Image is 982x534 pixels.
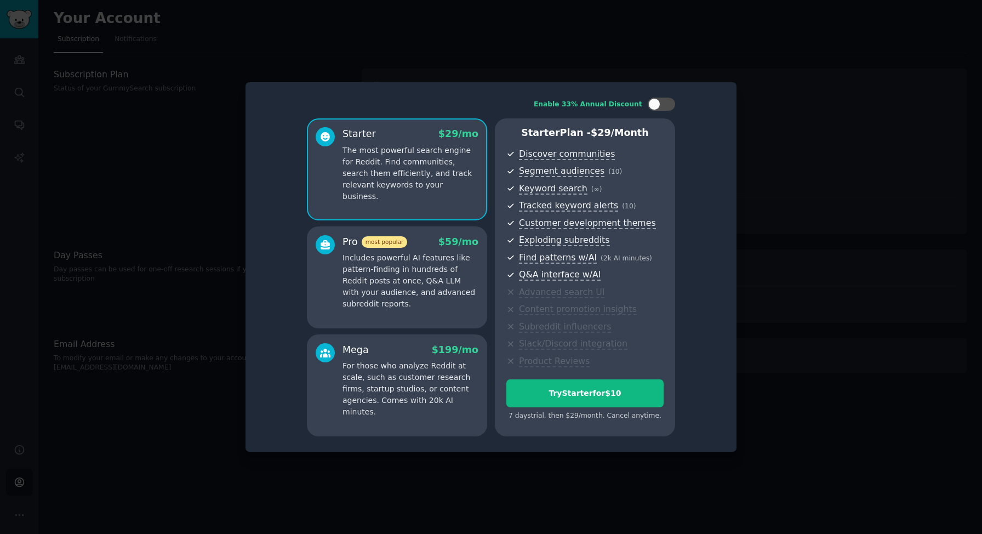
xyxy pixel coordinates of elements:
[519,200,618,212] span: Tracked keyword alerts
[519,287,604,298] span: Advanced search UI
[519,321,611,333] span: Subreddit influencers
[519,218,656,229] span: Customer development themes
[342,360,478,418] p: For those who analyze Reddit at scale, such as customer research firms, startup studios, or conte...
[601,254,652,262] span: ( 2k AI minutes )
[519,183,587,195] span: Keyword search
[438,128,478,139] span: $ 29 /mo
[362,236,408,248] span: most popular
[591,127,649,138] span: $ 29 /month
[438,236,478,247] span: $ 59 /mo
[342,252,478,310] p: Includes powerful AI features like pattern-finding in hundreds of Reddit posts at once, Q&A LLM w...
[591,185,602,193] span: ( ∞ )
[519,166,604,177] span: Segment audiences
[622,202,636,210] span: ( 10 )
[506,379,664,407] button: TryStarterfor$10
[342,235,407,249] div: Pro
[519,252,597,264] span: Find patterns w/AI
[534,100,642,110] div: Enable 33% Annual Discount
[506,126,664,140] p: Starter Plan -
[507,388,663,399] div: Try Starter for $10
[519,304,637,315] span: Content promotion insights
[608,168,622,175] span: ( 10 )
[432,344,478,355] span: $ 199 /mo
[342,145,478,202] p: The most powerful search engine for Reddit. Find communities, search them efficiently, and track ...
[519,235,609,246] span: Exploding subreddits
[342,127,376,141] div: Starter
[519,356,590,367] span: Product Reviews
[519,338,627,350] span: Slack/Discord integration
[506,411,664,421] div: 7 days trial, then $ 29 /month . Cancel anytime.
[519,149,615,160] span: Discover communities
[519,269,601,281] span: Q&A interface w/AI
[342,343,369,357] div: Mega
